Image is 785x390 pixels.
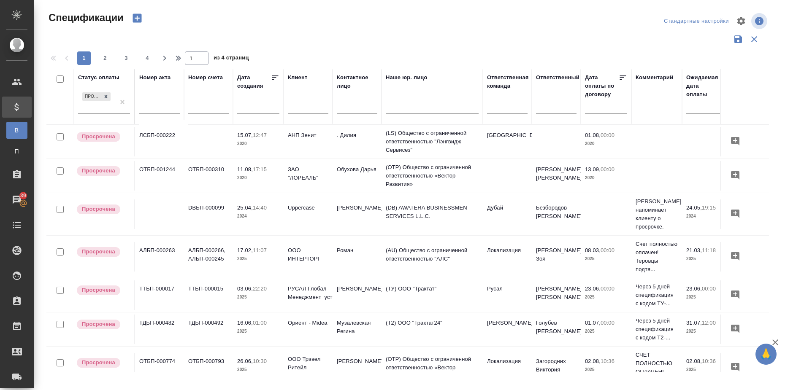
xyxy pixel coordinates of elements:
p: 2020 [585,174,627,182]
div: Клиент [288,73,307,82]
p: 23.06, [585,285,601,292]
td: [PERSON_NAME] [333,353,382,382]
td: Загородних Виктория [532,353,581,382]
p: 10:36 [601,358,614,364]
p: 02.08, [585,358,601,364]
div: Наше юр. лицо [386,73,428,82]
p: Просрочена [82,286,115,294]
p: 00:00 [601,320,614,326]
p: 10:36 [702,358,716,364]
span: 4 [141,54,154,62]
div: Ответственный [536,73,579,82]
p: Ориент - Midea [288,319,328,327]
td: Локализация [483,353,532,382]
td: (ТУ) ООО "Трактат" [382,280,483,310]
div: Ожидаемая дата оплаты [686,73,720,99]
button: Сбросить фильтры [746,31,762,47]
p: РУСАЛ Глобал Менеджмент_уст [288,285,328,301]
td: . Дилия [333,127,382,156]
button: Сохранить фильтры [730,31,746,47]
td: (OTP) Общество с ограниченной ответственностью «Вектор Развития» [382,159,483,193]
p: 2025 [237,327,279,336]
p: 19:15 [702,204,716,211]
button: 🙏 [755,344,777,365]
span: из 4 страниц [214,53,249,65]
p: 2025 [686,293,728,301]
p: Просрочена [82,247,115,256]
p: 00:00 [601,166,614,172]
a: П [6,143,27,160]
p: 31.07, [686,320,702,326]
p: 2025 [686,327,728,336]
p: АНП Зенит [288,131,328,140]
p: Просрочена [82,205,115,213]
span: Спецификации [46,11,124,24]
td: (Т2) ООО "Трактат24" [382,315,483,344]
div: split button [662,15,731,28]
p: 13.09, [585,166,601,172]
p: Просрочена [82,167,115,175]
p: Просрочена [82,320,115,328]
td: Дубай [483,199,532,229]
div: Комментарий [636,73,673,82]
p: 2024 [686,212,728,221]
button: Создать [127,11,147,25]
p: Через 5 дней спецификация с кодом ТУ-... [636,282,678,308]
td: ОТБП-000774 [135,353,184,382]
td: АЛБП-000266, АЛБП-000245 [184,242,233,272]
p: 03.06, [237,285,253,292]
p: 08.03, [585,247,601,253]
p: 12:47 [253,132,267,138]
p: [PERSON_NAME] напоминает клиенту о просрочке. [636,197,678,231]
td: Безбородов [PERSON_NAME] [532,199,581,229]
p: 17.02, [237,247,253,253]
td: ТДБП-000482 [135,315,184,344]
p: 26.06, [237,358,253,364]
td: ОТБП-001244 [135,161,184,191]
p: 15.07, [237,132,253,138]
button: 3 [119,51,133,65]
button: 2 [98,51,112,65]
td: [PERSON_NAME] [333,199,382,229]
p: 2025 [585,293,627,301]
td: [PERSON_NAME] [PERSON_NAME] [532,161,581,191]
td: [GEOGRAPHIC_DATA] [483,127,532,156]
p: 12:00 [702,320,716,326]
p: 14:40 [253,204,267,211]
td: [PERSON_NAME] [333,280,382,310]
div: Дата создания [237,73,271,90]
div: Номер счета [188,73,223,82]
p: 2020 [237,174,279,182]
a: 39 [2,189,32,210]
p: 11.08, [237,166,253,172]
p: 2020 [585,140,627,148]
p: 02.08, [686,358,702,364]
p: 11:18 [702,247,716,253]
p: СЧЕТ ПОЛНОСТЬЮ ОПЛАЧЕН!, Через 5 дне... [636,351,678,385]
span: 3 [119,54,133,62]
p: 2025 [686,366,728,374]
p: 2025 [585,366,627,374]
td: Обухова Дарья [333,161,382,191]
td: ТТБП-000017 [135,280,184,310]
p: 00:00 [601,132,614,138]
p: 2025 [237,366,279,374]
td: [PERSON_NAME] [PERSON_NAME] [532,280,581,310]
p: 2020 [237,140,279,148]
div: Дата оплаты по договору [585,73,619,99]
div: Просрочена [82,92,101,101]
p: 2025 [585,327,627,336]
p: ООО Трэвел Ритейл Шереметьево [288,355,328,380]
div: Просрочена [81,91,111,102]
td: ЛСБП-000222 [135,127,184,156]
p: ООО ИНТЕРТОРГ [288,246,328,263]
td: DBБП-000099 [184,199,233,229]
p: 00:00 [702,285,716,292]
span: Настроить таблицу [731,11,751,31]
td: [PERSON_NAME] [483,315,532,344]
td: ТДБП-000492 [184,315,233,344]
td: (OTP) Общество с ограниченной ответственностью «Вектор Развития» [382,351,483,385]
p: Просрочена [82,358,115,367]
p: 00:00 [601,247,614,253]
td: ОТБП-000793 [184,353,233,382]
